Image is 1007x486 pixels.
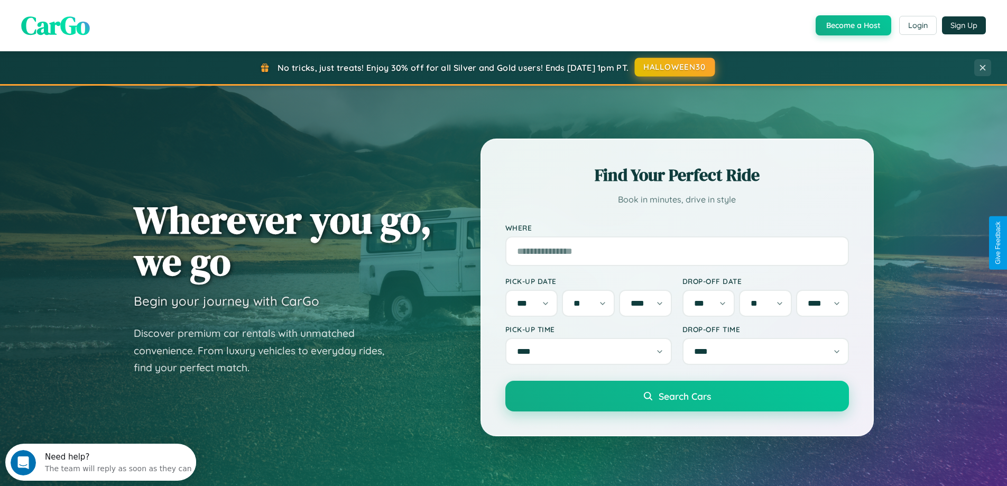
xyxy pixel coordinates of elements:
[5,444,196,481] iframe: Intercom live chat discovery launcher
[21,8,90,43] span: CarGo
[505,163,849,187] h2: Find Your Perfect Ride
[505,381,849,411] button: Search Cars
[134,325,398,377] p: Discover premium car rentals with unmatched convenience. From luxury vehicles to everyday rides, ...
[11,450,36,475] iframe: Intercom live chat
[659,390,711,402] span: Search Cars
[505,223,849,232] label: Where
[816,15,891,35] button: Become a Host
[682,277,849,286] label: Drop-off Date
[994,222,1002,264] div: Give Feedback
[40,17,187,29] div: The team will reply as soon as they can
[134,199,432,282] h1: Wherever you go, we go
[505,277,672,286] label: Pick-up Date
[635,58,715,77] button: HALLOWEEN30
[899,16,937,35] button: Login
[4,4,197,33] div: Open Intercom Messenger
[505,192,849,207] p: Book in minutes, drive in style
[278,62,629,73] span: No tricks, just treats! Enjoy 30% off for all Silver and Gold users! Ends [DATE] 1pm PT.
[682,325,849,334] label: Drop-off Time
[505,325,672,334] label: Pick-up Time
[942,16,986,34] button: Sign Up
[134,293,319,309] h3: Begin your journey with CarGo
[40,9,187,17] div: Need help?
